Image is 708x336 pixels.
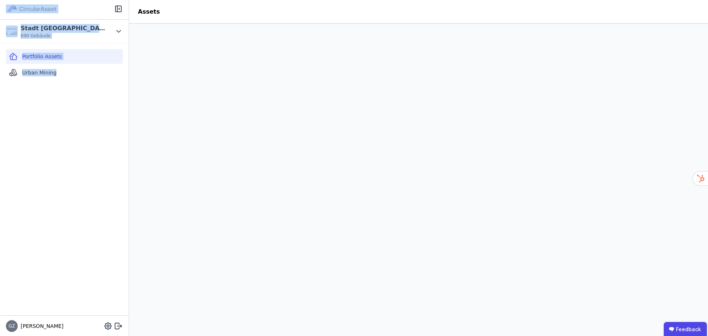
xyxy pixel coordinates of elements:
span: Portfolio Assets [22,53,62,60]
div: Stadt [GEOGRAPHIC_DATA] Gebäudemanagement [21,24,105,33]
span: 690 Gebäude [21,33,105,39]
img: Concular [6,4,58,13]
span: [PERSON_NAME] [18,322,63,330]
span: Urban Mining [22,69,56,76]
div: Assets [129,7,169,16]
img: Stadt Aachen Gebäudemanagement [6,25,18,37]
span: GZ [8,324,15,328]
iframe: retool [129,24,708,336]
